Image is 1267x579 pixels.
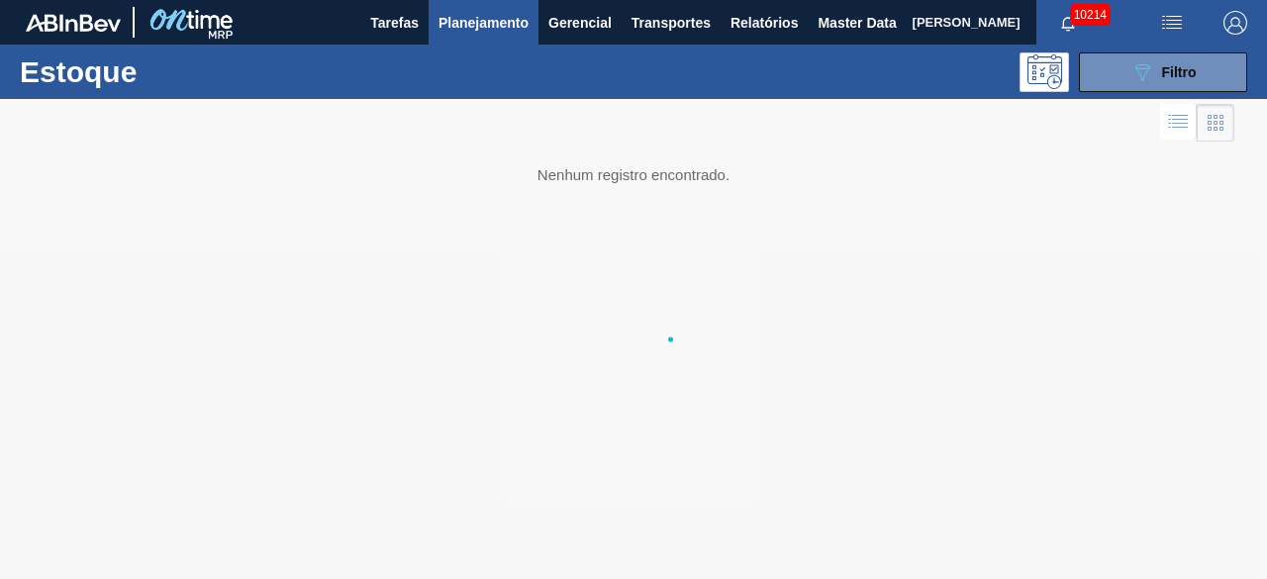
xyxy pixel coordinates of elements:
button: Notificações [1036,9,1100,37]
span: Gerencial [548,11,612,35]
span: Tarefas [370,11,419,35]
div: Pogramando: nenhum usuário selecionado [1020,52,1069,92]
span: Relatórios [731,11,798,35]
img: Logout [1223,11,1247,35]
span: Transportes [632,11,711,35]
span: Master Data [818,11,896,35]
span: 10214 [1070,4,1111,26]
span: Planejamento [439,11,529,35]
h1: Estoque [20,60,293,83]
button: Filtro [1079,52,1247,92]
img: TNhmsLtSVTkK8tSr43FrP2fwEKptu5GPRR3wAAAABJRU5ErkJggg== [26,14,121,32]
span: Filtro [1162,64,1197,80]
img: userActions [1160,11,1184,35]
